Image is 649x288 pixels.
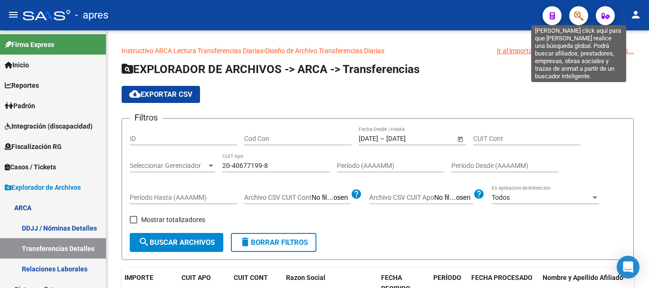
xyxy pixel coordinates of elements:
[231,233,316,252] button: Borrar Filtros
[380,135,384,143] span: –
[130,162,207,170] span: Seleccionar Gerenciador
[122,47,263,55] a: Instructivo ARCA Lectura Transferencias Diarias
[617,256,639,279] div: Open Intercom Messenger
[75,5,108,26] span: - apres
[5,101,35,111] span: Padrón
[5,60,29,70] span: Inicio
[492,194,510,201] span: Todos
[138,236,150,248] mat-icon: search
[5,141,62,152] span: Fiscalización RG
[141,214,205,225] span: Mostrar totalizadores
[434,194,473,202] input: Archivo CSV CUIT Apo
[286,274,325,281] span: Razon Social
[5,39,54,50] span: Firma Express
[234,274,268,281] span: CUIT CONT
[433,274,461,281] span: PERÍODO
[122,63,420,76] span: EXPLORADOR DE ARCHIVOS -> ARCA -> Transferencias
[386,135,433,143] input: Fecha fin
[122,86,200,103] button: Exportar CSV
[497,46,634,56] div: Ir al importador ARCA Transferencias Diarias...
[265,47,384,55] a: Diseño de Archivo Transferencias Diarias
[239,238,308,247] span: Borrar Filtros
[239,236,251,248] mat-icon: delete
[369,194,434,201] span: Archivo CSV CUIT Apo
[5,162,56,172] span: Casos / Tickets
[122,46,634,56] p: -
[312,194,351,202] input: Archivo CSV CUIT Cont
[455,134,465,144] button: Open calendar
[130,233,223,252] button: Buscar Archivos
[630,9,641,20] mat-icon: person
[471,274,533,281] span: FECHA PROCESADO
[181,274,211,281] span: CUIT APO
[129,90,192,99] span: Exportar CSV
[138,238,215,247] span: Buscar Archivos
[351,188,362,200] mat-icon: help
[5,182,81,193] span: Explorador de Archivos
[5,121,93,131] span: Integración (discapacidad)
[8,9,19,20] mat-icon: menu
[543,274,623,281] span: Nombre y Apellido Afiliado
[5,80,39,91] span: Reportes
[129,88,141,100] mat-icon: cloud_download
[130,111,162,124] h3: Filtros
[124,274,153,281] span: IMPORTE
[244,194,312,201] span: Archivo CSV CUIT Cont
[473,188,485,200] mat-icon: help
[359,135,378,143] input: Fecha inicio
